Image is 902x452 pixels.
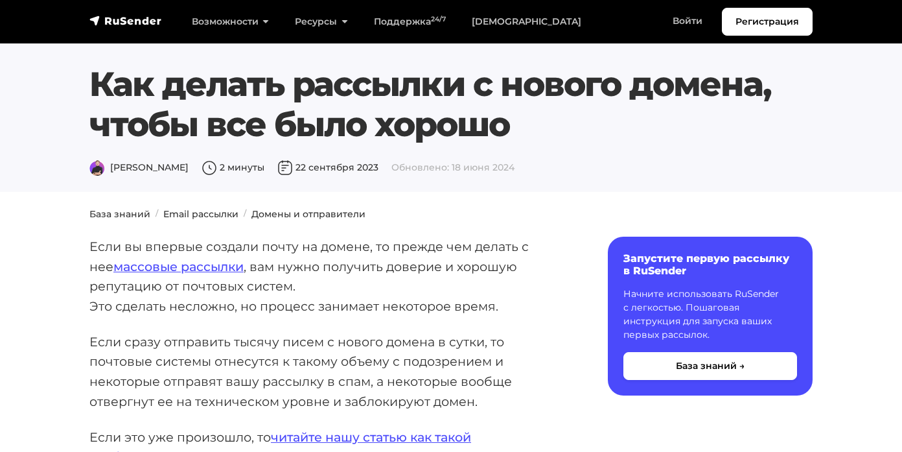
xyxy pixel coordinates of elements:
h6: Запустите первую рассылку в RuSender [623,252,797,277]
img: RuSender [89,14,162,27]
a: Поддержка24/7 [361,8,459,35]
img: Дата публикации [277,160,293,176]
a: База знаний [89,208,150,220]
a: Ресурсы [282,8,360,35]
a: [DEMOGRAPHIC_DATA] [459,8,594,35]
a: Email рассылки [163,208,238,220]
img: Время чтения [202,160,217,176]
nav: breadcrumb [82,208,820,221]
p: Если вы впервые создали почту на домене, то прежде чем делать с нее , вам нужно получить доверие ... [89,237,566,316]
h1: Как делать рассылки с нового домена, чтобы все было хорошо [89,64,813,145]
p: Начните использовать RuSender с легкостью. Пошаговая инструкция для запуска ваших первых рассылок. [623,287,797,342]
a: массовые рассылки [113,259,244,274]
button: База знаний → [623,352,797,380]
a: Возможности [179,8,282,35]
sup: 24/7 [431,15,446,23]
a: Войти [660,8,715,34]
a: Регистрация [722,8,813,36]
p: Если сразу отправить тысячу писем с нового домена в сутки, то почтовые системы отнесутся к такому... [89,332,566,412]
a: Домены и отправители [251,208,365,220]
span: 22 сентября 2023 [277,161,378,173]
span: [PERSON_NAME] [89,161,189,173]
span: Обновлено: 18 июня 2024 [391,161,515,173]
a: Запустите первую рассылку в RuSender Начните использовать RuSender с легкостью. Пошаговая инструк... [608,237,813,396]
span: 2 минуты [202,161,264,173]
